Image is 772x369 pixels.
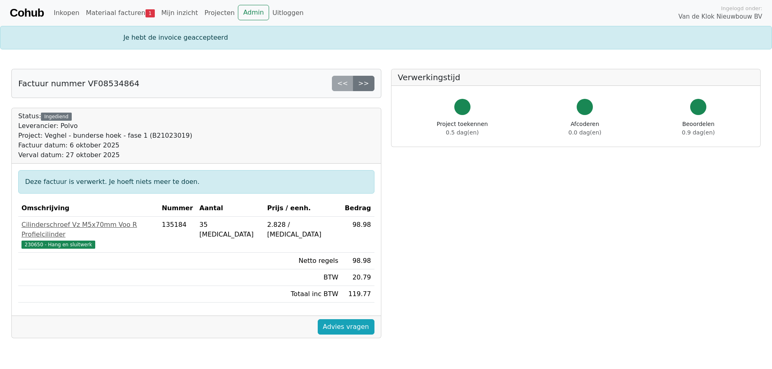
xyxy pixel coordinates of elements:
[682,120,715,137] div: Beoordelen
[342,200,374,217] th: Bedrag
[196,200,264,217] th: Aantal
[18,150,192,160] div: Verval datum: 27 oktober 2025
[437,120,488,137] div: Project toekennen
[21,220,155,239] div: Cilinderschroef Vz M5x70mm Voo R Profielcilinder
[446,129,479,136] span: 0.5 dag(en)
[721,4,762,12] span: Ingelogd onder:
[264,269,342,286] td: BTW
[353,76,374,91] a: >>
[342,286,374,303] td: 119.77
[678,12,762,21] span: Van de Klok Nieuwbouw BV
[569,129,601,136] span: 0.0 dag(en)
[158,5,201,21] a: Mijn inzicht
[264,200,342,217] th: Prijs / eenh.
[238,5,269,20] a: Admin
[50,5,82,21] a: Inkopen
[119,33,654,43] div: Je hebt de invoice geaccepteerd
[158,200,196,217] th: Nummer
[342,217,374,253] td: 98.98
[264,286,342,303] td: Totaal inc BTW
[342,269,374,286] td: 20.79
[201,5,238,21] a: Projecten
[18,170,374,194] div: Deze factuur is verwerkt. Je hoeft niets meer te doen.
[398,73,754,82] h5: Verwerkingstijd
[18,121,192,131] div: Leverancier: Polvo
[569,120,601,137] div: Afcoderen
[18,79,139,88] h5: Factuur nummer VF08534864
[264,253,342,269] td: Netto regels
[41,113,71,121] div: Ingediend
[158,217,196,253] td: 135184
[83,5,158,21] a: Materiaal facturen1
[18,111,192,160] div: Status:
[145,9,155,17] span: 1
[18,131,192,141] div: Project: Veghel - bunderse hoek - fase 1 (B21023019)
[21,241,95,249] span: 230650 - Hang en sluitwerk
[318,319,374,335] a: Advies vragen
[18,200,158,217] th: Omschrijving
[269,5,307,21] a: Uitloggen
[267,220,338,239] div: 2.828 / [MEDICAL_DATA]
[682,129,715,136] span: 0.9 dag(en)
[18,141,192,150] div: Factuur datum: 6 oktober 2025
[342,253,374,269] td: 98.98
[10,3,44,23] a: Cohub
[21,220,155,249] a: Cilinderschroef Vz M5x70mm Voo R Profielcilinder230650 - Hang en sluitwerk
[199,220,261,239] div: 35 [MEDICAL_DATA]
